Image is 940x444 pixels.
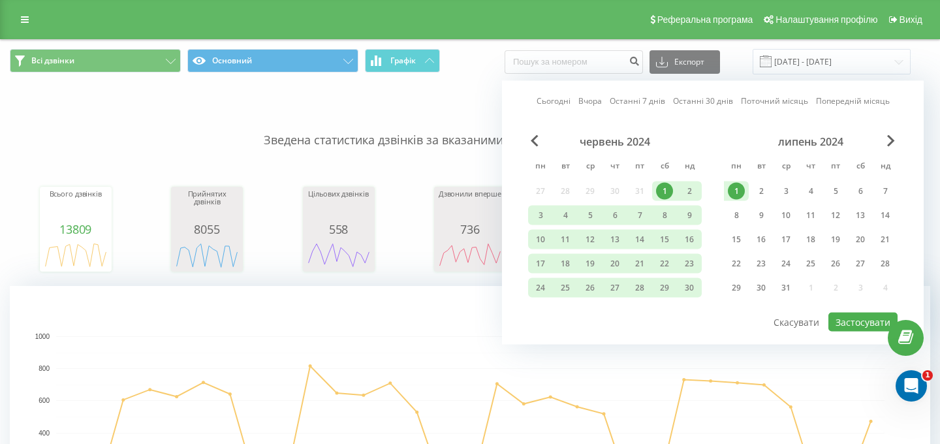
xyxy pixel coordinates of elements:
div: 26 [582,279,599,296]
abbr: середа [776,157,796,177]
a: Попередній місяць [816,95,890,107]
div: 11 [802,207,819,224]
div: пт 21 черв 2024 р. [627,254,652,274]
div: 6 [606,207,623,224]
abbr: четвер [801,157,821,177]
span: Вихід [900,14,922,25]
div: 10 [777,207,794,224]
div: 7 [877,183,894,200]
a: Вчора [578,95,602,107]
div: ср 17 лип 2024 р. [774,230,798,249]
button: Експорт [650,50,720,74]
div: 25 [557,279,574,296]
div: 23 [753,255,770,272]
span: 1 [922,370,933,381]
div: ср 26 черв 2024 р. [578,278,603,298]
div: сб 8 черв 2024 р. [652,206,677,225]
div: пн 8 лип 2024 р. [724,206,749,225]
div: вт 11 черв 2024 р. [553,230,578,249]
div: 14 [877,207,894,224]
a: Останні 7 днів [610,95,665,107]
div: ср 10 лип 2024 р. [774,206,798,225]
div: пт 5 лип 2024 р. [823,182,848,201]
div: 16 [753,231,770,248]
div: 16 [681,231,698,248]
div: ср 31 лип 2024 р. [774,278,798,298]
a: Поточний місяць [741,95,808,107]
div: ср 19 черв 2024 р. [578,254,603,274]
div: чт 27 черв 2024 р. [603,278,627,298]
div: нд 28 лип 2024 р. [873,254,898,274]
div: вт 16 лип 2024 р. [749,230,774,249]
div: 736 [437,223,503,236]
div: пн 15 лип 2024 р. [724,230,749,249]
div: чт 4 лип 2024 р. [798,182,823,201]
div: 17 [532,255,549,272]
abbr: субота [851,157,870,177]
div: 5 [827,183,844,200]
div: ср 24 лип 2024 р. [774,254,798,274]
div: нд 7 лип 2024 р. [873,182,898,201]
div: нд 2 черв 2024 р. [677,182,702,201]
abbr: п’ятниця [630,157,650,177]
div: 5 [582,207,599,224]
text: 800 [39,365,50,372]
div: нд 23 черв 2024 р. [677,254,702,274]
button: Всі дзвінки [10,49,181,72]
div: сб 6 лип 2024 р. [848,182,873,201]
iframe: Intercom live chat [896,370,927,402]
div: 3 [777,183,794,200]
div: 15 [728,231,745,248]
div: 21 [631,255,648,272]
span: Всі дзвінки [31,55,74,66]
div: 28 [631,279,648,296]
abbr: неділя [680,157,699,177]
div: Дзвонили вперше [437,190,503,223]
div: пн 17 черв 2024 р. [528,254,553,274]
text: 1000 [35,333,50,340]
text: 400 [39,430,50,437]
div: пн 24 черв 2024 р. [528,278,553,298]
div: 8055 [174,223,240,236]
div: 7 [631,207,648,224]
span: Налаштування профілю [775,14,877,25]
div: 558 [306,223,371,236]
div: 1 [728,183,745,200]
div: 25 [802,255,819,272]
div: 2 [681,183,698,200]
div: липень 2024 [724,135,898,148]
div: 11 [557,231,574,248]
div: A chart. [437,236,503,275]
svg: A chart. [174,236,240,275]
div: 9 [681,207,698,224]
div: нд 16 черв 2024 р. [677,230,702,249]
div: 2 [753,183,770,200]
abbr: вівторок [751,157,771,177]
div: 13 [852,207,869,224]
div: 4 [802,183,819,200]
div: пт 26 лип 2024 р. [823,254,848,274]
div: 8 [728,207,745,224]
div: 12 [827,207,844,224]
input: Пошук за номером [505,50,643,74]
abbr: четвер [605,157,625,177]
div: вт 18 черв 2024 р. [553,254,578,274]
div: A chart. [43,236,108,275]
div: 3 [532,207,549,224]
div: Цільових дзвінків [306,190,371,223]
div: чт 11 лип 2024 р. [798,206,823,225]
div: вт 30 лип 2024 р. [749,278,774,298]
div: нд 14 лип 2024 р. [873,206,898,225]
abbr: неділя [875,157,895,177]
div: пн 3 черв 2024 р. [528,206,553,225]
div: 24 [532,279,549,296]
span: Реферальна програма [657,14,753,25]
div: 1 [656,183,673,200]
div: сб 1 черв 2024 р. [652,182,677,201]
div: пн 22 лип 2024 р. [724,254,749,274]
div: 31 [777,279,794,296]
div: 23 [681,255,698,272]
abbr: п’ятниця [826,157,845,177]
div: 19 [827,231,844,248]
div: 24 [777,255,794,272]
